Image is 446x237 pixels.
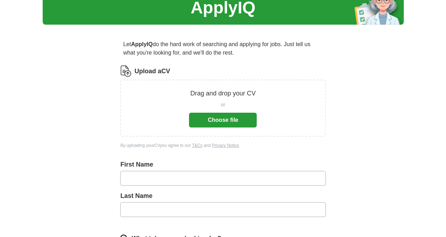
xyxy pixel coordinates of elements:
[131,41,153,47] strong: ApplyIQ
[221,101,225,108] span: or
[212,143,239,148] a: Privacy Notice
[120,37,325,60] p: Let do the hard work of searching and applying for jobs. Just tell us what you're looking for, an...
[134,67,170,76] label: Upload a CV
[120,160,325,169] label: First Name
[192,143,202,148] a: T&Cs
[189,113,257,127] button: Choose file
[120,191,325,201] label: Last Name
[120,142,325,149] div: By uploading your CV you agree to our and .
[190,89,256,98] p: Drag and drop your CV
[120,66,132,77] img: CV Icon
